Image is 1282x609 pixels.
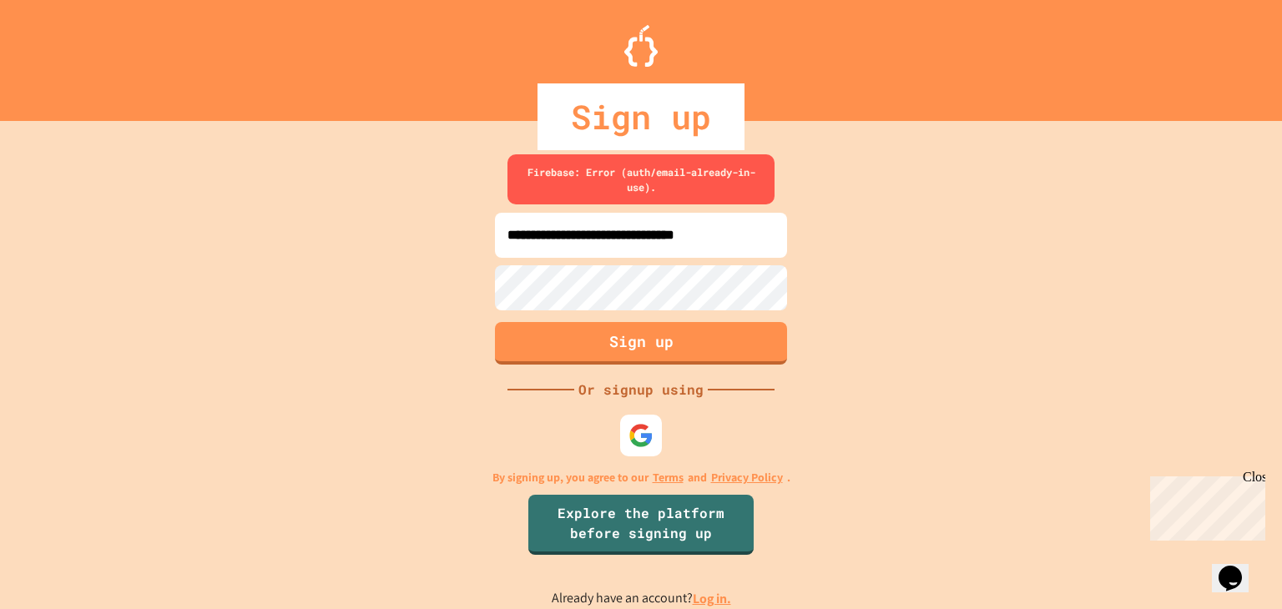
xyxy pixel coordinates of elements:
a: Privacy Policy [711,469,783,486]
div: Chat with us now!Close [7,7,115,106]
img: Logo.svg [624,25,658,67]
a: Terms [653,469,684,486]
img: google-icon.svg [628,423,654,448]
a: Explore the platform before signing up [528,495,754,555]
div: Firebase: Error (auth/email-already-in-use). [507,154,775,204]
p: By signing up, you agree to our and . [492,469,790,486]
div: Sign up [538,83,744,150]
p: Already have an account? [552,588,731,609]
div: Or signup using [574,380,708,400]
iframe: chat widget [1212,542,1265,592]
button: Sign up [495,322,787,365]
a: Log in. [693,590,731,607]
iframe: chat widget [1143,470,1265,541]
